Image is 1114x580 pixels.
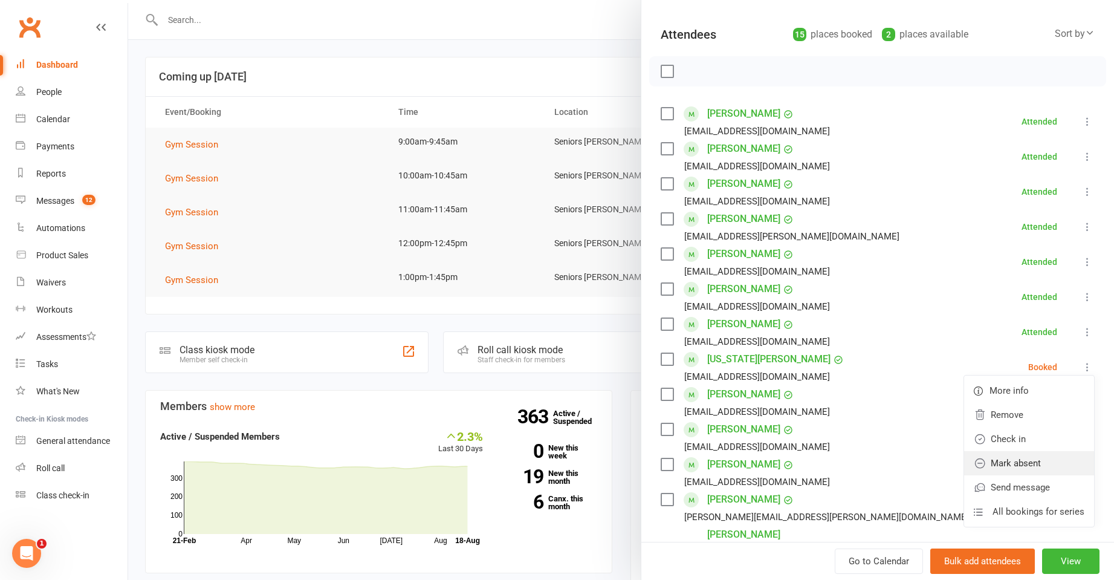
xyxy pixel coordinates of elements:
[707,139,780,158] a: [PERSON_NAME]
[1022,187,1057,196] div: Attended
[16,296,128,324] a: Workouts
[707,209,780,229] a: [PERSON_NAME]
[36,169,66,178] div: Reports
[36,436,110,446] div: General attendance
[707,244,780,264] a: [PERSON_NAME]
[882,26,968,43] div: places available
[36,305,73,314] div: Workouts
[16,51,128,79] a: Dashboard
[16,324,128,351] a: Assessments
[684,369,830,385] div: [EMAIL_ADDRESS][DOMAIN_NAME]
[37,539,47,549] span: 1
[36,223,85,233] div: Automations
[1022,223,1057,231] div: Attended
[36,87,62,97] div: People
[36,490,89,500] div: Class check-in
[16,187,128,215] a: Messages 12
[707,350,831,369] a: [US_STATE][PERSON_NAME]
[82,195,96,205] span: 12
[684,334,830,350] div: [EMAIL_ADDRESS][DOMAIN_NAME]
[882,28,895,41] div: 2
[707,104,780,123] a: [PERSON_NAME]
[707,385,780,404] a: [PERSON_NAME]
[1028,363,1057,371] div: Booked
[684,299,830,314] div: [EMAIL_ADDRESS][DOMAIN_NAME]
[16,455,128,482] a: Roll call
[15,12,45,42] a: Clubworx
[707,490,780,509] a: [PERSON_NAME]
[793,26,872,43] div: places booked
[707,420,780,439] a: [PERSON_NAME]
[16,160,128,187] a: Reports
[707,279,780,299] a: [PERSON_NAME]
[36,278,66,287] div: Waivers
[993,504,1084,519] span: All bookings for series
[36,463,65,473] div: Roll call
[16,133,128,160] a: Payments
[684,509,969,525] div: [PERSON_NAME][EMAIL_ADDRESS][PERSON_NAME][DOMAIN_NAME]
[661,26,716,43] div: Attendees
[793,28,806,41] div: 15
[36,60,78,70] div: Dashboard
[1055,26,1095,42] div: Sort by
[16,79,128,106] a: People
[707,314,780,334] a: [PERSON_NAME]
[707,455,780,474] a: [PERSON_NAME]
[1022,152,1057,161] div: Attended
[36,332,96,342] div: Assessments
[684,158,830,174] div: [EMAIL_ADDRESS][DOMAIN_NAME]
[684,229,899,244] div: [EMAIL_ADDRESS][PERSON_NAME][DOMAIN_NAME]
[964,451,1094,475] a: Mark absent
[36,142,74,151] div: Payments
[36,386,80,396] div: What's New
[16,106,128,133] a: Calendar
[930,549,1035,574] button: Bulk add attendees
[16,269,128,296] a: Waivers
[707,174,780,194] a: [PERSON_NAME]
[1022,117,1057,126] div: Attended
[1022,293,1057,301] div: Attended
[36,196,74,206] div: Messages
[16,351,128,378] a: Tasks
[36,359,58,369] div: Tasks
[964,403,1094,427] a: Remove
[1022,328,1057,336] div: Attended
[684,404,830,420] div: [EMAIL_ADDRESS][DOMAIN_NAME]
[835,549,923,574] a: Go to Calendar
[36,114,70,124] div: Calendar
[684,439,830,455] div: [EMAIL_ADDRESS][DOMAIN_NAME]
[964,500,1094,524] a: All bookings for series
[989,383,1029,398] span: More info
[964,475,1094,500] a: Send message
[16,215,128,242] a: Automations
[16,428,128,455] a: General attendance kiosk mode
[684,194,830,209] div: [EMAIL_ADDRESS][DOMAIN_NAME]
[964,427,1094,451] a: Check in
[684,474,830,490] div: [EMAIL_ADDRESS][DOMAIN_NAME]
[1022,258,1057,266] div: Attended
[16,482,128,509] a: Class kiosk mode
[964,379,1094,403] a: More info
[1042,549,1099,574] button: View
[684,123,830,139] div: [EMAIL_ADDRESS][DOMAIN_NAME]
[16,242,128,269] a: Product Sales
[36,250,88,260] div: Product Sales
[684,264,830,279] div: [EMAIL_ADDRESS][DOMAIN_NAME]
[12,539,41,568] iframe: Intercom live chat
[16,378,128,405] a: What's New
